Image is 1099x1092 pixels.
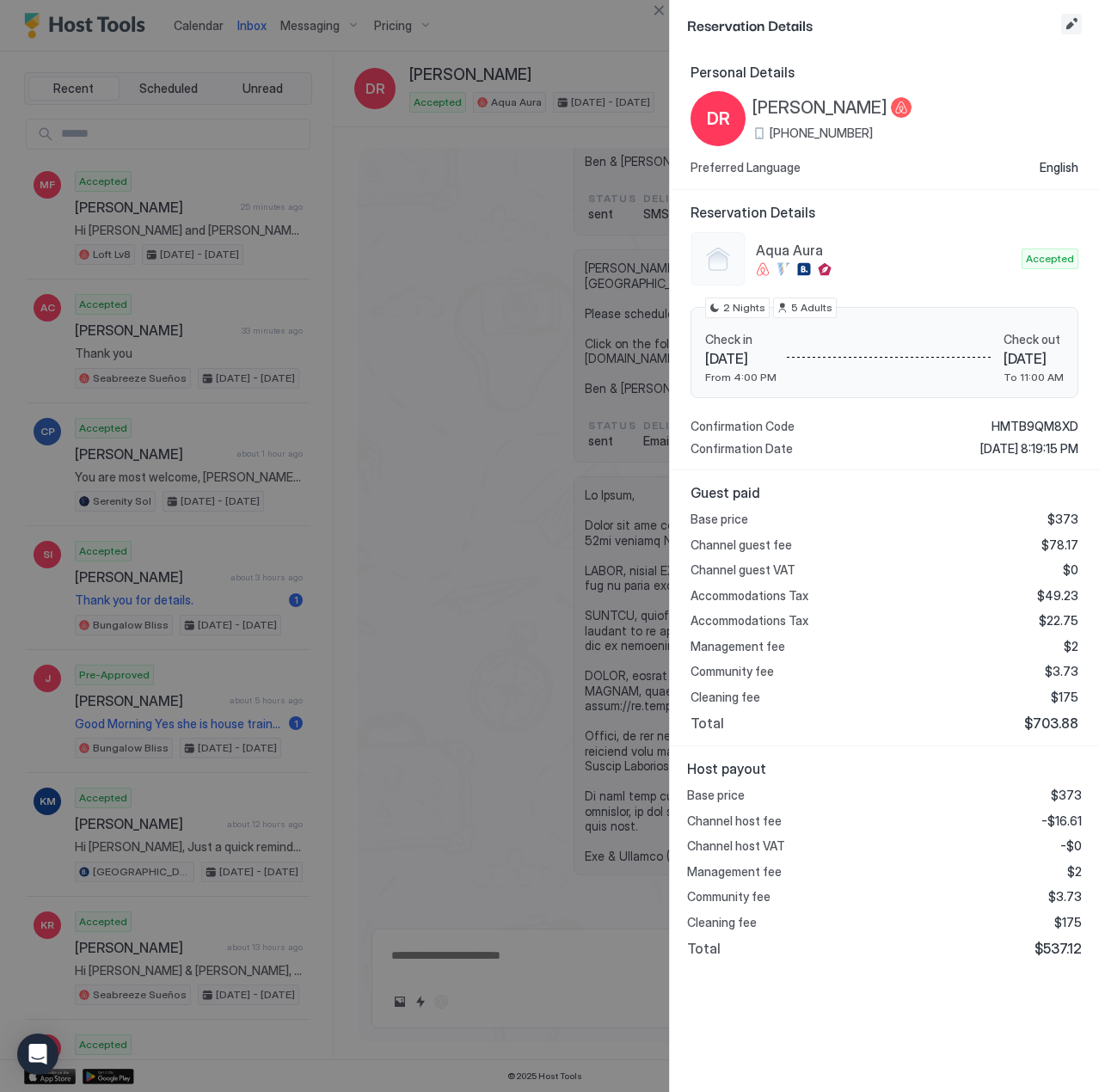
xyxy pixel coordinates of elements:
span: English [1040,160,1078,175]
span: $3.73 [1048,889,1082,905]
span: 5 Adults [791,300,832,316]
span: Reservation Details [691,204,1078,221]
span: Channel guest fee [691,537,792,553]
span: Aqua Aura [756,242,1015,259]
span: Check out [1004,332,1064,347]
span: Community fee [687,889,771,905]
span: -$16.61 [1041,813,1082,829]
span: Community fee [691,664,774,679]
span: Cleaning fee [691,690,760,705]
span: $2 [1067,864,1082,880]
span: From 4:00 PM [705,371,777,383]
span: Base price [691,512,748,527]
span: $22.75 [1039,613,1078,629]
span: HMTB9QM8XD [992,419,1078,434]
span: $2 [1064,639,1078,654]
span: $175 [1054,915,1082,930]
span: [PHONE_NUMBER] [770,126,873,141]
span: Confirmation Code [691,419,795,434]
span: Management fee [687,864,782,880]
span: Channel guest VAT [691,562,795,578]
span: $373 [1047,512,1078,527]
span: [DATE] 8:19:15 PM [980,441,1078,457]
button: Edit reservation [1061,14,1082,34]
span: $0 [1063,562,1078,578]
span: Channel host fee [687,813,782,829]
span: Management fee [691,639,785,654]
span: Total [691,715,724,732]
span: Cleaning fee [687,915,757,930]
span: $49.23 [1037,588,1078,604]
span: Guest paid [691,484,1078,501]
span: To 11:00 AM [1004,371,1064,383]
span: $3.73 [1045,664,1078,679]
span: Channel host VAT [687,838,785,854]
span: Accommodations Tax [691,588,808,604]
span: $537.12 [1035,940,1082,957]
span: [DATE] [1004,350,1064,367]
span: [DATE] [705,350,777,367]
span: Reservation Details [687,14,1058,35]
span: Total [687,940,721,957]
span: Check in [705,332,777,347]
span: Preferred Language [691,160,801,175]
span: Accommodations Tax [691,613,808,629]
span: $373 [1051,788,1082,803]
span: Base price [687,788,745,803]
div: Open Intercom Messenger [17,1034,58,1075]
span: Personal Details [691,64,1078,81]
span: [PERSON_NAME] [752,97,887,119]
span: $78.17 [1041,537,1078,553]
span: $175 [1051,690,1078,705]
span: Host payout [687,760,1082,777]
span: $703.88 [1024,715,1078,732]
span: Confirmation Date [691,441,793,457]
span: Accepted [1026,251,1074,267]
span: DR [707,106,730,132]
span: -$0 [1060,838,1082,854]
span: 2 Nights [723,300,765,316]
